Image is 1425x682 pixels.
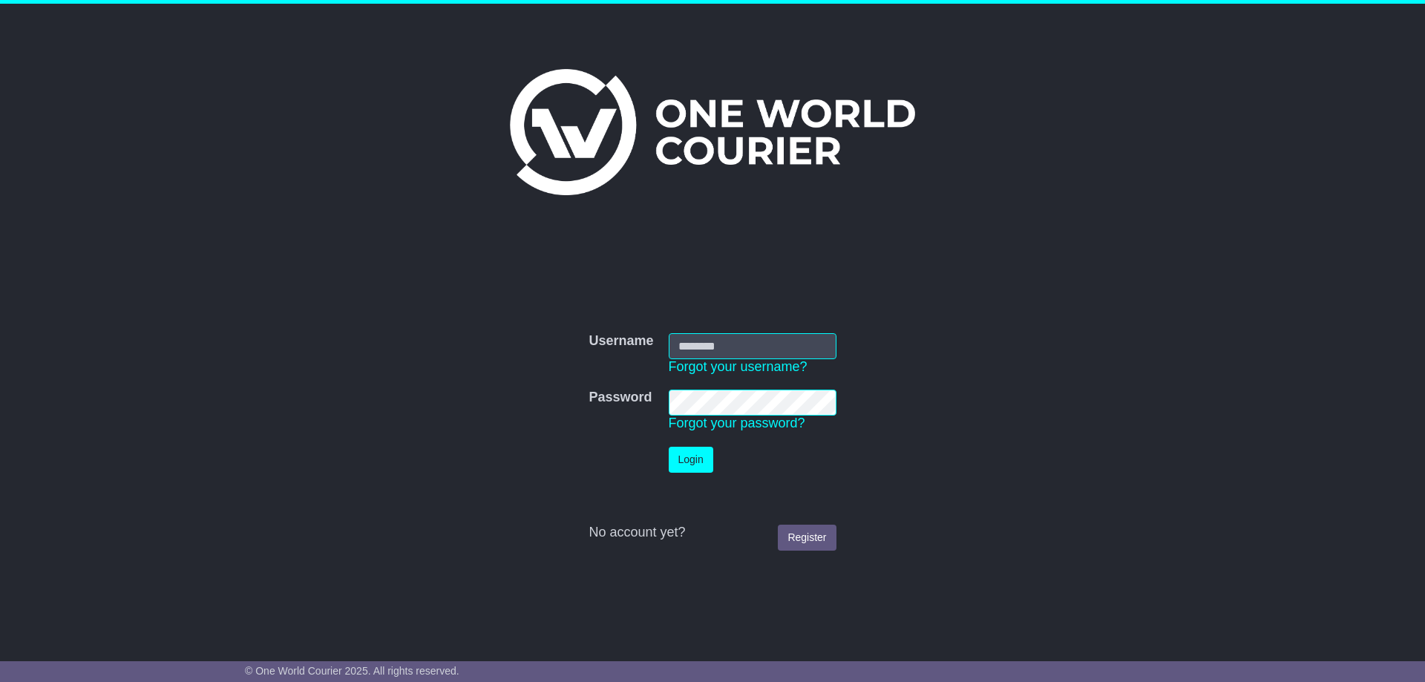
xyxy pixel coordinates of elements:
a: Forgot your username? [669,359,807,374]
button: Login [669,447,713,473]
label: Username [589,333,653,350]
span: © One World Courier 2025. All rights reserved. [245,665,459,677]
img: One World [510,69,915,195]
a: Register [778,525,836,551]
div: No account yet? [589,525,836,541]
label: Password [589,390,652,406]
a: Forgot your password? [669,416,805,430]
